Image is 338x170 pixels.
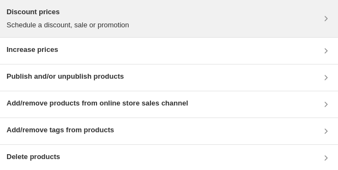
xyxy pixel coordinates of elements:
p: Schedule a discount, sale or promotion [7,20,129,31]
h3: Add/remove tags from products [7,125,114,136]
h3: Discount prices [7,7,129,17]
h3: Publish and/or unpublish products [7,71,124,82]
h3: Add/remove products from online store sales channel [7,98,188,109]
h3: Delete products [7,151,60,162]
h3: Increase prices [7,44,58,55]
